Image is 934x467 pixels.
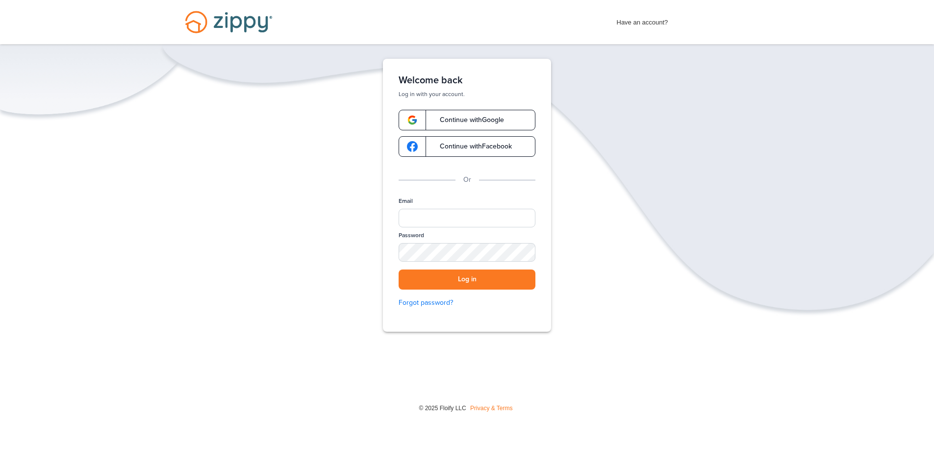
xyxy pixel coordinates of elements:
[407,141,418,152] img: google-logo
[407,115,418,125] img: google-logo
[419,405,466,412] span: © 2025 Floify LLC
[617,12,668,28] span: Have an account?
[463,174,471,185] p: Or
[399,297,535,308] a: Forgot password?
[399,243,535,262] input: Password
[399,231,424,240] label: Password
[399,270,535,290] button: Log in
[399,136,535,157] a: google-logoContinue withFacebook
[399,90,535,98] p: Log in with your account.
[430,143,512,150] span: Continue with Facebook
[399,110,535,130] a: google-logoContinue withGoogle
[470,405,512,412] a: Privacy & Terms
[430,117,504,123] span: Continue with Google
[399,74,535,86] h1: Welcome back
[399,209,535,227] input: Email
[399,197,413,205] label: Email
